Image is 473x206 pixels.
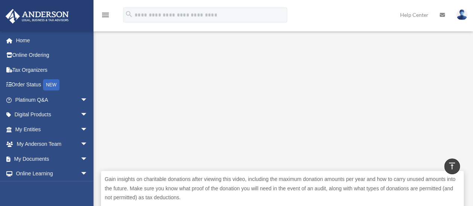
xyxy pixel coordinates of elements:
[5,62,99,77] a: Tax Organizers
[80,107,95,123] span: arrow_drop_down
[5,33,99,48] a: Home
[456,9,467,20] img: User Pic
[5,137,99,152] a: My Anderson Teamarrow_drop_down
[5,77,99,93] a: Order StatusNEW
[448,162,457,170] i: vertical_align_top
[101,10,110,19] i: menu
[3,9,71,24] img: Anderson Advisors Platinum Portal
[5,107,99,122] a: Digital Productsarrow_drop_down
[80,137,95,152] span: arrow_drop_down
[125,10,133,18] i: search
[444,159,460,174] a: vertical_align_top
[5,151,99,166] a: My Documentsarrow_drop_down
[43,79,59,90] div: NEW
[5,166,99,181] a: Online Learningarrow_drop_down
[80,166,95,182] span: arrow_drop_down
[5,48,99,63] a: Online Ordering
[105,175,460,202] p: Gain insights on charitable donations after viewing this video, including the maximum donation am...
[80,122,95,137] span: arrow_drop_down
[5,122,99,137] a: My Entitiesarrow_drop_down
[80,151,95,167] span: arrow_drop_down
[101,13,110,19] a: menu
[5,92,99,107] a: Platinum Q&Aarrow_drop_down
[80,92,95,108] span: arrow_drop_down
